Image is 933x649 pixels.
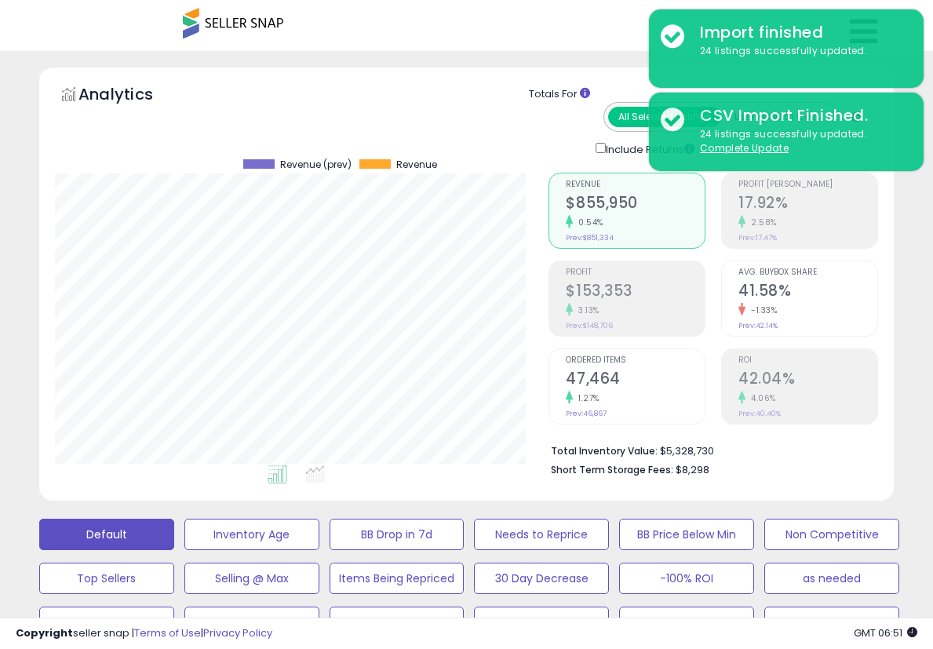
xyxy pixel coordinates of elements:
button: 30 Day Decrease [474,563,609,594]
small: 4.06% [745,392,776,404]
div: 24 listings successfully updated. [688,44,912,59]
button: Needs to Reprice [474,519,609,550]
strong: Copyright [16,625,73,640]
small: Prev: 42.14% [738,321,778,330]
div: seller snap | | [16,626,272,641]
h2: 17.92% [738,194,877,215]
button: Selling @ Max [184,563,319,594]
button: -100% ROI [619,563,754,594]
span: Revenue (prev) [280,159,352,170]
span: Ordered Items [566,356,705,365]
button: Non Competitive [764,519,899,550]
small: Prev: 17.47% [738,233,777,242]
div: Include Returns [584,140,713,158]
h2: $855,950 [566,194,705,215]
small: 3.13% [573,304,600,316]
div: Totals For [529,87,882,102]
div: 24 listings successfully updated. [688,127,912,156]
span: Profit [566,268,705,277]
button: BB Drop in 7d [330,519,465,550]
span: $8,298 [676,462,709,477]
button: Top Sellers [39,563,174,594]
h5: Analytics [78,83,184,109]
a: Privacy Policy [203,625,272,640]
b: Short Term Storage Fees: [551,463,673,476]
span: ROI [738,356,877,365]
div: CSV Import Finished. [688,104,912,127]
span: Profit [PERSON_NAME] [738,180,877,189]
span: Revenue [566,180,705,189]
button: Items Being Repriced [330,563,465,594]
small: 0.54% [573,217,603,228]
h2: 42.04% [738,370,877,391]
span: 2025-09-14 06:51 GMT [854,625,917,640]
b: Total Inventory Value: [551,444,658,458]
small: Prev: $851,334 [566,233,614,242]
a: Terms of Use [134,625,201,640]
button: Inventory Age [184,519,319,550]
h2: 47,464 [566,370,705,391]
small: 1.27% [573,392,600,404]
small: Prev: 40.40% [738,409,781,418]
u: Complete Update [700,141,789,155]
span: Revenue [396,159,437,170]
li: $5,328,730 [551,440,866,459]
button: as needed [764,563,899,594]
small: Prev: $148,706 [566,321,613,330]
button: All Selected Listings [608,107,721,127]
small: Prev: 46,867 [566,409,607,418]
small: -1.33% [745,304,777,316]
small: 2.58% [745,217,777,228]
button: Default [39,519,174,550]
div: Import finished [688,21,912,44]
span: Avg. Buybox Share [738,268,877,277]
button: BB Price Below Min [619,519,754,550]
h2: 41.58% [738,282,877,303]
h2: $153,353 [566,282,705,303]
